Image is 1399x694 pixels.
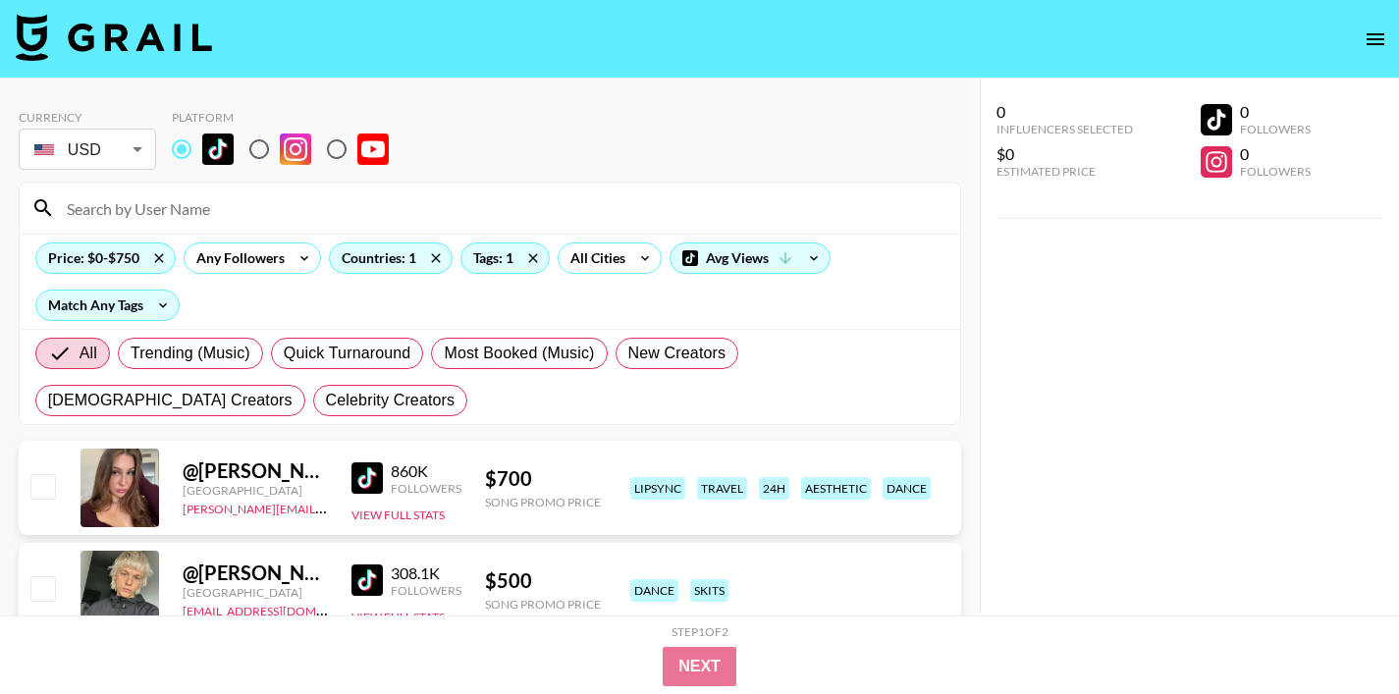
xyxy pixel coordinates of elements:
img: TikTok [351,564,383,596]
div: $ 500 [485,568,601,593]
div: Currency [19,110,156,125]
button: open drawer [1356,20,1395,59]
div: Step 1 of 2 [672,624,728,639]
div: Song Promo Price [485,495,601,509]
div: dance [883,477,931,500]
button: View Full Stats [351,610,445,624]
iframe: Drift Widget Chat Controller [1301,596,1375,670]
input: Search by User Name [55,192,948,224]
div: Followers [391,481,461,496]
div: $ 700 [485,466,601,491]
span: Most Booked (Music) [444,342,594,365]
img: TikTok [202,133,234,165]
div: aesthetic [801,477,871,500]
img: TikTok [351,462,383,494]
div: Any Followers [185,243,289,273]
div: Song Promo Price [485,597,601,612]
img: Instagram [280,133,311,165]
div: $0 [996,144,1133,164]
div: USD [23,133,152,167]
div: Followers [391,583,461,598]
div: @ [PERSON_NAME] [183,458,328,483]
img: YouTube [357,133,389,165]
div: Followers [1240,164,1311,179]
div: Platform [172,110,404,125]
div: All Cities [559,243,629,273]
div: [GEOGRAPHIC_DATA] [183,585,328,600]
div: @ [PERSON_NAME] [183,561,328,585]
div: 24h [759,477,789,500]
div: Avg Views [671,243,830,273]
span: Celebrity Creators [326,389,456,412]
div: 0 [1240,102,1311,122]
div: 0 [1240,144,1311,164]
div: 860K [391,461,461,481]
span: Trending (Music) [131,342,250,365]
div: [GEOGRAPHIC_DATA] [183,483,328,498]
div: Tags: 1 [461,243,549,273]
div: Countries: 1 [330,243,452,273]
span: [DEMOGRAPHIC_DATA] Creators [48,389,293,412]
button: View Full Stats [351,507,445,522]
div: Price: $0-$750 [36,243,175,273]
span: Quick Turnaround [284,342,411,365]
div: Followers [1240,122,1311,136]
span: All [80,342,97,365]
div: Estimated Price [996,164,1133,179]
div: lipsync [630,477,685,500]
div: travel [697,477,747,500]
a: [PERSON_NAME][EMAIL_ADDRESS][DOMAIN_NAME] [183,498,473,516]
div: skits [690,579,728,602]
span: New Creators [628,342,726,365]
button: Next [663,647,736,686]
div: 308.1K [391,563,461,583]
div: dance [630,579,678,602]
div: 0 [996,102,1133,122]
img: Grail Talent [16,14,212,61]
div: Influencers Selected [996,122,1133,136]
a: [EMAIL_ADDRESS][DOMAIN_NAME] [183,600,380,618]
div: Match Any Tags [36,291,179,320]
